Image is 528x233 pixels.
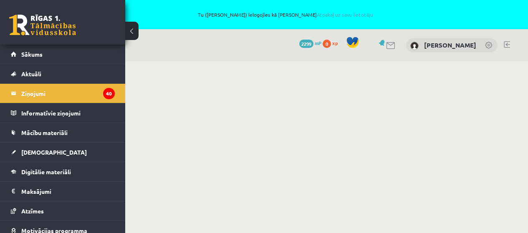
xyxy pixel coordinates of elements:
img: Kristīne Ozola [410,42,419,50]
legend: Informatīvie ziņojumi [21,103,115,123]
span: Atzīmes [21,207,44,215]
span: 2299 [299,40,313,48]
a: 2299 mP [299,40,321,46]
a: Sākums [11,45,115,64]
span: Digitālie materiāli [21,168,71,175]
a: Maksājumi [11,182,115,201]
span: xp [332,40,338,46]
a: Ziņojumi40 [11,84,115,103]
i: 40 [103,88,115,99]
span: Mācību materiāli [21,129,68,136]
a: Aktuāli [11,64,115,83]
span: Aktuāli [21,70,41,78]
span: 0 [323,40,331,48]
a: [PERSON_NAME] [424,41,476,49]
a: Digitālie materiāli [11,162,115,181]
a: 0 xp [323,40,342,46]
a: Rīgas 1. Tālmācības vidusskola [9,15,76,35]
span: Tu ([PERSON_NAME]) ielogojies kā [PERSON_NAME] [96,12,475,17]
a: Informatīvie ziņojumi [11,103,115,123]
legend: Ziņojumi [21,84,115,103]
span: mP [315,40,321,46]
span: [DEMOGRAPHIC_DATA] [21,148,87,156]
legend: Maksājumi [21,182,115,201]
a: [DEMOGRAPHIC_DATA] [11,143,115,162]
a: Mācību materiāli [11,123,115,142]
span: Sākums [21,50,43,58]
a: Atpakaļ uz savu lietotāju [317,11,373,18]
a: Atzīmes [11,201,115,220]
